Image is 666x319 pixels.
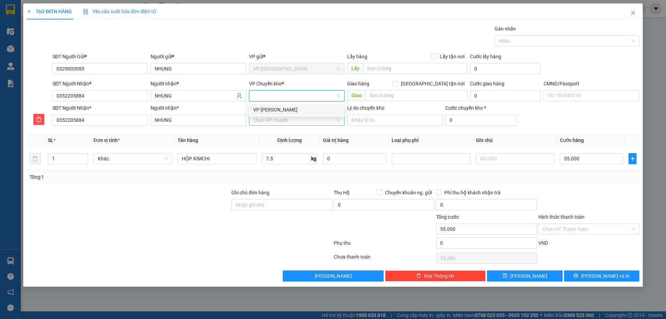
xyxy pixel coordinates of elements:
[398,80,467,87] span: [GEOGRAPHIC_DATA] tận nơi
[27,9,72,14] span: TẠO ĐƠN HÀNG
[178,153,256,164] input: VD: Bàn, Ghế
[416,273,421,279] span: delete
[503,273,507,279] span: save
[347,54,367,59] span: Lấy hàng
[573,273,578,279] span: printer
[495,26,516,32] label: Gán nhãn
[253,64,340,74] span: VP Định Hóa
[473,134,557,147] th: Ghi chú
[538,240,548,246] span: VND
[237,93,242,99] span: user-add
[436,214,459,220] span: Tổng cước
[9,47,135,59] b: GỬI : VP 47 [PERSON_NAME]
[363,63,467,74] input: Dọc đường
[9,9,61,43] img: logo.jpg
[151,115,246,126] input: Tên người nhận
[283,270,384,282] button: [PERSON_NAME]
[249,81,282,86] span: VP Chuyển kho
[564,270,639,282] button: printer[PERSON_NAME] và In
[445,104,516,112] div: Cước chuyển kho
[476,153,554,164] input: Ghi Chú
[629,156,636,161] span: plus
[277,137,302,143] span: Định lượng
[33,114,44,125] button: delete
[94,137,120,143] span: Đơn vị tính
[151,80,246,87] div: Người nhận
[333,253,435,265] div: Chưa thanh toán
[470,63,541,74] input: Cước lấy hàng
[323,137,349,143] span: Giá trị hàng
[48,137,53,143] span: SL
[98,153,168,164] span: Khác
[334,190,350,195] span: Thu Hộ
[544,80,639,87] div: CMND/Passport
[437,53,467,60] span: Lấy tận nơi
[347,115,443,126] input: Lý do chuyển kho
[29,173,257,181] div: Tổng: 1
[382,189,435,196] span: Chuyển khoản ng. gửi
[347,105,384,111] label: Lý do chuyển kho
[470,81,504,86] label: Cước giao hàng
[151,53,246,60] div: Người gửi
[333,239,435,251] div: Phụ thu
[83,9,156,14] span: Yêu cầu xuất hóa đơn điện tử
[151,104,246,112] div: Người nhận
[83,9,88,15] img: icon
[323,153,386,164] input: 0
[510,272,547,280] span: [PERSON_NAME]
[442,189,503,196] span: Phí thu hộ khách nhận trả
[470,54,501,59] label: Cước lấy hàng
[366,90,467,101] input: Dọc đường
[231,199,332,210] input: Ghi chú đơn hàng
[630,10,636,16] span: close
[52,115,148,126] input: SĐT người nhận
[249,104,344,115] div: VP Hoàng Gia
[347,63,363,74] span: Lấy
[249,53,344,60] div: VP gửi
[347,81,369,86] span: Giao hàng
[27,9,32,14] span: plus
[470,90,541,101] input: Cước giao hàng
[424,272,454,280] span: Xóa Thông tin
[315,272,352,280] span: [PERSON_NAME]
[487,270,562,282] button: save[PERSON_NAME]
[52,53,148,60] div: SĐT Người Gửi
[65,17,290,26] li: 271 - [PERSON_NAME] - [GEOGRAPHIC_DATA] - [GEOGRAPHIC_DATA]
[629,153,636,164] button: plus
[310,153,317,164] span: kg
[52,80,148,87] div: SĐT Người Nhận
[623,3,643,23] button: Close
[581,272,630,280] span: [PERSON_NAME] và In
[560,137,584,143] span: Cước hàng
[34,117,44,122] span: delete
[52,104,148,112] div: SĐT Người Nhận
[178,137,198,143] span: Tên hàng
[538,214,584,220] label: Hình thức thanh toán
[389,134,473,147] th: Loại phụ phí
[385,270,486,282] button: deleteXóa Thông tin
[253,106,340,114] div: VP [PERSON_NAME]
[29,153,41,164] button: delete
[347,90,366,101] span: Giao
[231,190,270,195] label: Ghi chú đơn hàng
